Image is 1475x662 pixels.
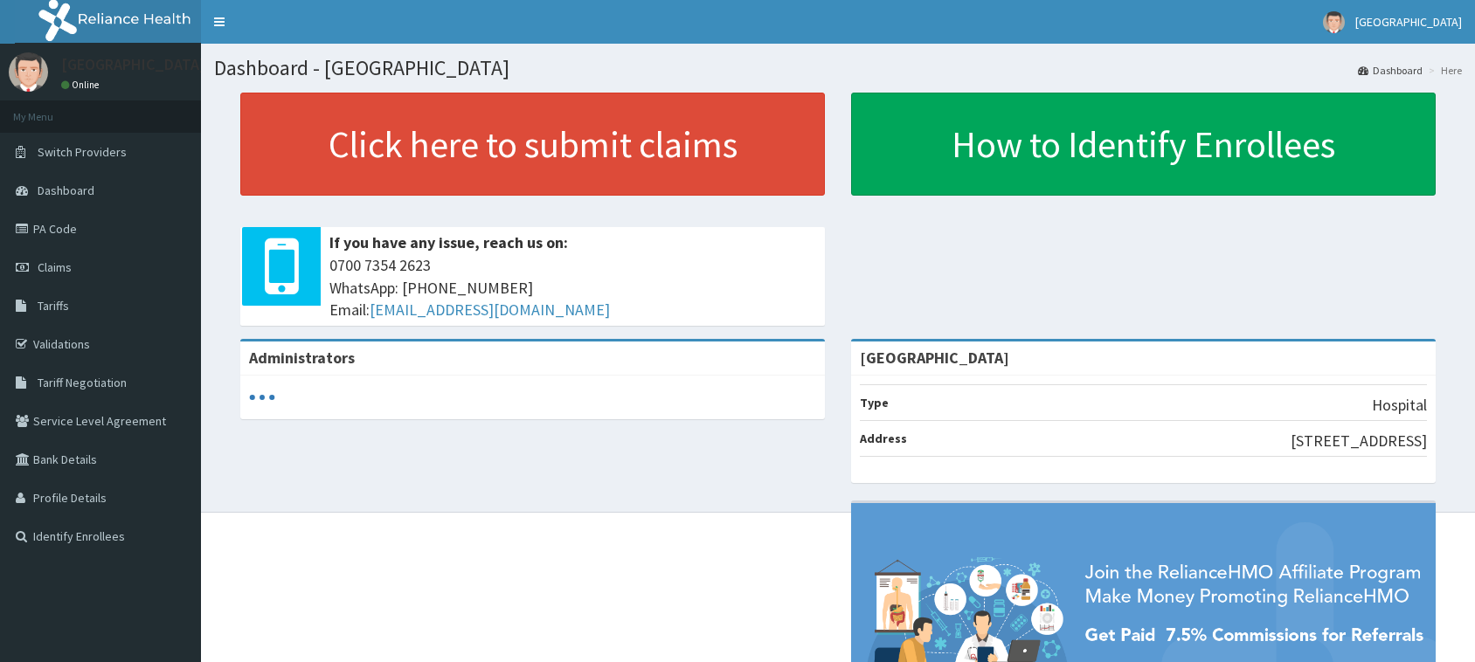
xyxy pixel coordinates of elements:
span: Tariff Negotiation [38,375,127,390]
b: Address [860,431,907,446]
span: Claims [38,259,72,275]
img: User Image [9,52,48,92]
b: If you have any issue, reach us on: [329,232,568,252]
span: [GEOGRAPHIC_DATA] [1355,14,1462,30]
a: Online [61,79,103,91]
a: [EMAIL_ADDRESS][DOMAIN_NAME] [370,300,610,320]
span: Tariffs [38,298,69,314]
strong: [GEOGRAPHIC_DATA] [860,348,1009,368]
li: Here [1424,63,1462,78]
span: 0700 7354 2623 WhatsApp: [PHONE_NUMBER] Email: [329,254,816,321]
a: Dashboard [1358,63,1423,78]
h1: Dashboard - [GEOGRAPHIC_DATA] [214,57,1462,79]
p: [GEOGRAPHIC_DATA] [61,57,205,72]
a: Click here to submit claims [240,93,825,196]
svg: audio-loading [249,384,275,410]
a: How to Identify Enrollees [851,93,1436,196]
img: User Image [1323,11,1345,33]
p: Hospital [1372,394,1427,417]
span: Switch Providers [38,144,127,160]
span: Dashboard [38,183,94,198]
b: Administrators [249,348,355,368]
b: Type [860,395,889,410]
p: [STREET_ADDRESS] [1291,430,1427,452]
